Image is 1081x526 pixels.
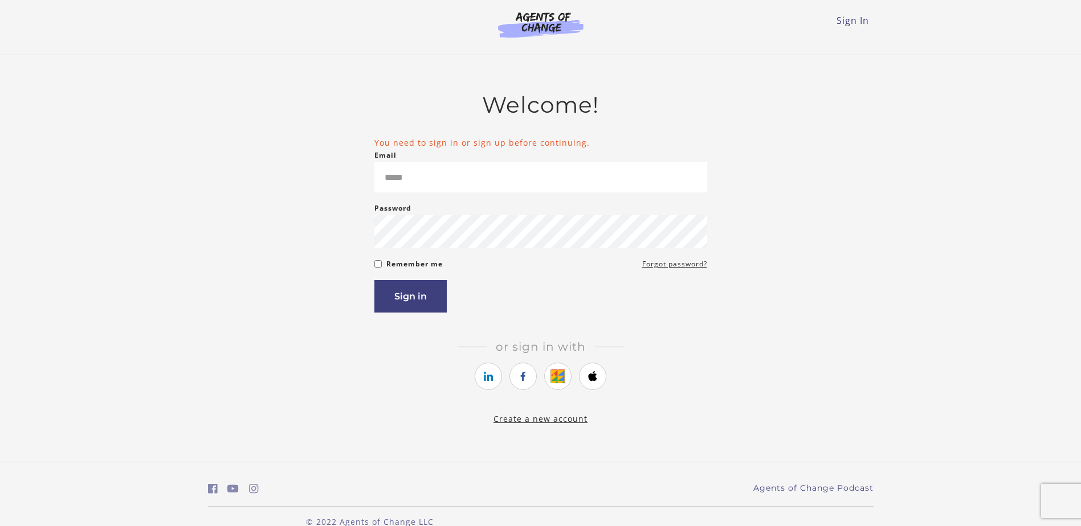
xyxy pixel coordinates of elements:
[374,149,397,162] label: Email
[486,11,595,38] img: Agents of Change Logo
[374,202,411,215] label: Password
[837,14,869,27] a: Sign In
[544,363,572,390] a: https://courses.thinkific.com/users/auth/google?ss%5Breferral%5D=&ss%5Buser_return_to%5D=%2Faccou...
[487,340,595,354] span: Or sign in with
[475,363,502,390] a: https://courses.thinkific.com/users/auth/linkedin?ss%5Breferral%5D=&ss%5Buser_return_to%5D=%2Facc...
[208,480,218,497] a: https://www.facebook.com/groups/aswbtestprep (Open in a new window)
[227,483,239,494] i: https://www.youtube.com/c/AgentsofChangeTestPrepbyMeaganMitchell (Open in a new window)
[509,363,537,390] a: https://courses.thinkific.com/users/auth/facebook?ss%5Breferral%5D=&ss%5Buser_return_to%5D=%2Facc...
[227,480,239,497] a: https://www.youtube.com/c/AgentsofChangeTestPrepbyMeaganMitchell (Open in a new window)
[208,483,218,494] i: https://www.facebook.com/groups/aswbtestprep (Open in a new window)
[493,413,588,424] a: Create a new account
[374,92,707,118] h2: Welcome!
[249,480,259,497] a: https://www.instagram.com/agentsofchangeprep/ (Open in a new window)
[374,137,707,149] li: You need to sign in or sign up before continuing.
[386,257,443,271] label: Remember me
[642,257,707,271] a: Forgot password?
[753,482,874,494] a: Agents of Change Podcast
[579,363,606,390] a: https://courses.thinkific.com/users/auth/apple?ss%5Breferral%5D=&ss%5Buser_return_to%5D=%2Faccoun...
[249,483,259,494] i: https://www.instagram.com/agentsofchangeprep/ (Open in a new window)
[374,280,447,313] button: Sign in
